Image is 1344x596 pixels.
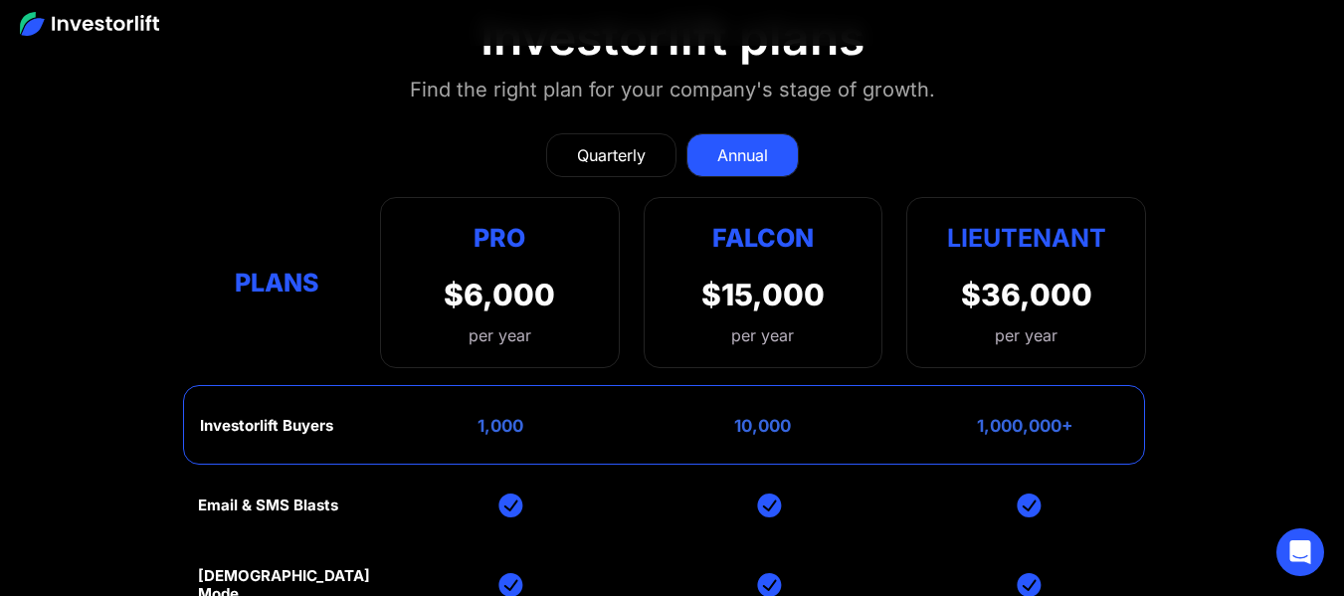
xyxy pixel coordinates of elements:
div: Pro [444,218,555,257]
div: Quarterly [577,143,646,167]
div: $6,000 [444,277,555,312]
div: Falcon [712,218,814,257]
div: Plans [198,264,356,302]
div: Annual [717,143,768,167]
div: per year [731,323,794,347]
div: 1,000 [478,416,523,436]
div: 10,000 [734,416,791,436]
div: Find the right plan for your company's stage of growth. [410,74,935,105]
div: Investorlift plans [480,9,864,67]
strong: Lieutenant [947,223,1106,253]
div: per year [995,323,1057,347]
div: per year [444,323,555,347]
div: Email & SMS Blasts [198,497,338,514]
div: $36,000 [961,277,1092,312]
div: $15,000 [701,277,825,312]
div: Investorlift Buyers [200,417,333,435]
div: Open Intercom Messenger [1276,528,1324,576]
div: 1,000,000+ [977,416,1073,436]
